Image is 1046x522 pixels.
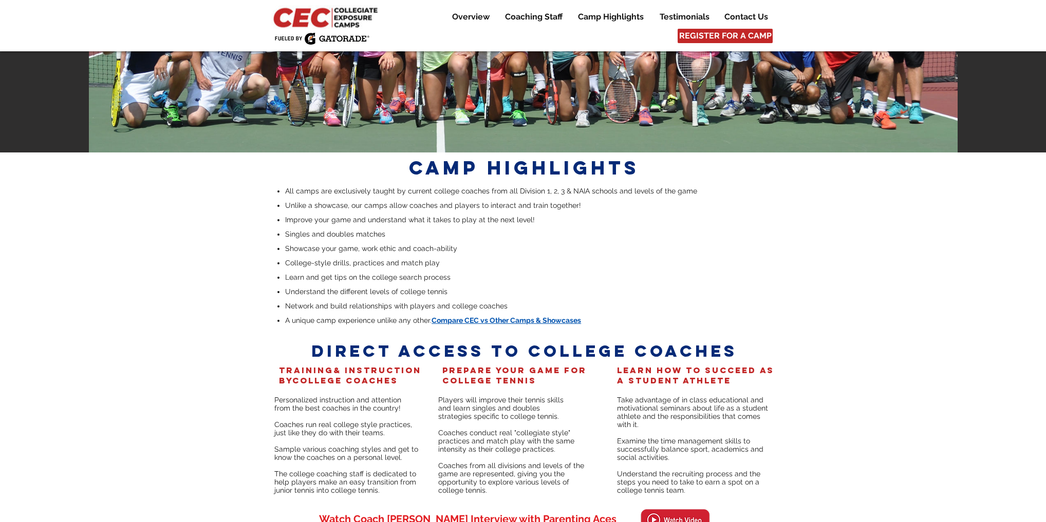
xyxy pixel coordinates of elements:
span: Players will improve their tennis skills and learn singles and doubles strategies specific to col... [438,396,564,420]
span: CAMP HIGHLIGHTS [409,156,639,180]
span: Coaches run real college style practices, just like they do with their teams. [274,420,412,437]
a: Overview [444,11,497,23]
span: college CoacheS [293,375,398,385]
p: Testimonials [655,11,715,23]
p: Overview [447,11,495,23]
a: REGISTER FOR A CAMP [678,29,773,43]
span: Learn and get tips on the college search process [285,273,451,281]
span: A unique camp experience unlike any other. [285,316,432,324]
span: Sample various coaching styles and get to know the coaches on a personal level. [274,445,418,461]
span: College-style drills, practices and match play [285,259,440,267]
span: The college coaching staff is dedicated to help players make an easy transition from junior tenni... [274,470,416,494]
img: Fueled by Gatorade.png [274,32,369,45]
span: Coaches conduct real "collegiate style" practices and match play with the same intensity as their... [438,429,574,453]
span: training [279,365,333,375]
a: Coaching Staff [497,11,570,23]
a: Testimonials [652,11,716,23]
span: Prepare your game for college tennis [442,365,587,385]
p: Camp Highlights [573,11,649,23]
p: Coaching Staff [500,11,568,23]
span: Understand the different levels of college tennis [285,287,447,296]
span: Understand the recruiting process and the steps you need to take to earn a spot on a college tenn... [617,470,760,494]
a: Camp Highlights [570,11,651,23]
span: Coaches from all divisions and levels of the game are represented, giving you the opportunity to ... [438,461,584,494]
span: Network and build relationships with players and college coaches [285,302,508,310]
nav: Site [436,11,775,23]
span: Personalized instruction and attention from the best coaches in the country! [274,396,401,412]
span: Showcase your game, work ethic and coach-ability [285,244,457,253]
span: learn How to succeed as a student athlete [617,365,774,385]
span: Singles and doubles matches [285,230,385,238]
span: All camps are exclusively taught by current college coaches from all Division 1, 2, 3 & NAIA scho... [285,187,697,195]
a: Compare CEC vs Other Camps & Showcases [432,316,581,324]
p: Contact Us [719,11,773,23]
span: Improve your game and understand what it takes to play at the next level! [285,216,535,224]
span: Examine the time management skills to successfully balance sport, academics and social activities. [617,437,763,461]
span: Take advantage of in class educational and motivational seminars about life as a student athlete ... [617,396,768,429]
span: DIRECT access to college coaches [311,341,737,361]
img: CEC Logo Primary_edited.jpg [271,5,382,29]
span: REGISTER FOR A CAMP [679,30,772,42]
a: Contact Us [717,11,775,23]
span: & INSTRUCTION BY [279,365,421,385]
span: Unlike a showcase, our camps allow coaches and players to interact and train together! [285,201,581,209]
